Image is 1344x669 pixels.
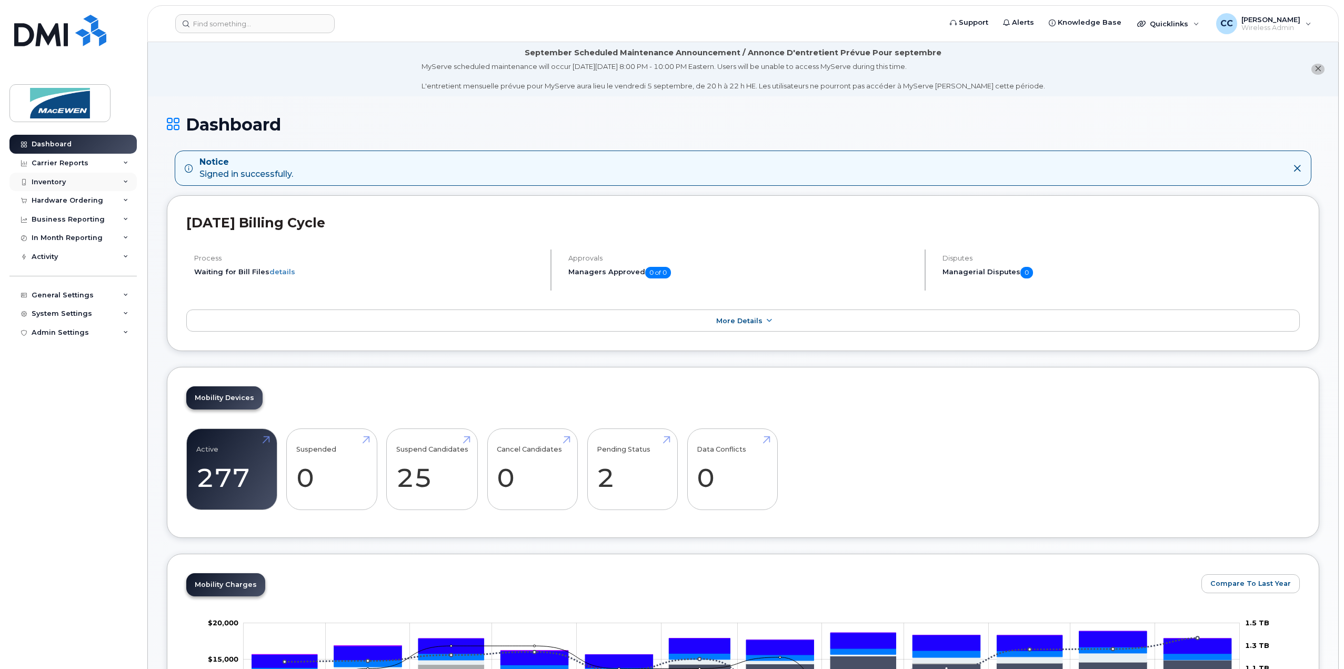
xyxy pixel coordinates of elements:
[716,317,763,325] span: More Details
[942,254,1300,262] h4: Disputes
[208,618,238,627] g: $0
[186,215,1300,231] h2: [DATE] Billing Cycle
[252,631,1231,667] g: HST
[194,254,541,262] h4: Process
[186,573,265,596] a: Mobility Charges
[1245,618,1269,627] tspan: 1.5 TB
[1210,578,1291,588] span: Compare To Last Year
[497,435,568,504] a: Cancel Candidates 0
[396,435,468,504] a: Suspend Candidates 25
[1201,574,1300,593] button: Compare To Last Year
[697,435,768,504] a: Data Conflicts 0
[194,267,541,277] li: Waiting for Bill Files
[645,267,671,278] span: 0 of 0
[269,267,295,276] a: details
[525,47,941,58] div: September Scheduled Maintenance Announcement / Annonce D'entretient Prévue Pour septembre
[1311,64,1325,75] button: close notification
[199,156,293,181] div: Signed in successfully.
[199,156,293,168] strong: Notice
[568,267,916,278] h5: Managers Approved
[1020,267,1033,278] span: 0
[422,62,1045,91] div: MyServe scheduled maintenance will occur [DATE][DATE] 8:00 PM - 10:00 PM Eastern. Users will be u...
[942,267,1300,278] h5: Managerial Disputes
[186,386,263,410] a: Mobility Devices
[196,435,267,504] a: Active 277
[167,115,1319,134] h1: Dashboard
[208,655,238,663] g: $0
[1245,641,1269,650] tspan: 1.3 TB
[252,631,1231,654] g: QST
[597,435,668,504] a: Pending Status 2
[568,254,916,262] h4: Approvals
[208,618,238,627] tspan: $20,000
[296,435,367,504] a: Suspended 0
[208,655,238,663] tspan: $15,000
